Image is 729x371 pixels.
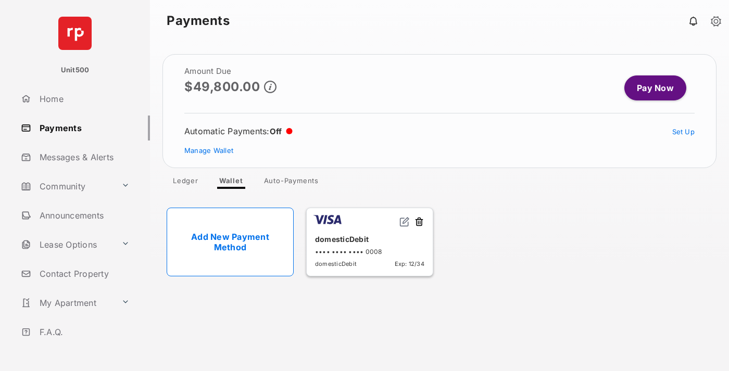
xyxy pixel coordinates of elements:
p: $49,800.00 [184,80,260,94]
strong: Payments [167,15,230,27]
div: domesticDebit [315,231,424,248]
a: F.A.Q. [17,319,150,344]
a: Ledger [165,176,207,189]
span: domesticDebit [315,260,357,267]
a: Payments [17,116,150,140]
a: Announcements [17,203,150,228]
a: Messages & Alerts [17,145,150,170]
a: My Apartment [17,290,117,315]
span: Off [270,126,282,136]
a: Auto-Payments [256,176,327,189]
span: Exp: 12/34 [395,260,424,267]
h2: Amount Due [184,67,276,75]
a: Lease Options [17,232,117,257]
img: svg+xml;base64,PHN2ZyB4bWxucz0iaHR0cDovL3d3dy53My5vcmcvMjAwMC9zdmciIHdpZHRoPSI2NCIgaGVpZ2h0PSI2NC... [58,17,92,50]
a: Community [17,174,117,199]
a: Wallet [211,176,252,189]
a: Home [17,86,150,111]
p: Unit500 [61,65,90,75]
a: Manage Wallet [184,146,233,155]
div: •••• •••• •••• 0008 [315,248,424,255]
a: Add New Payment Method [167,208,294,276]
img: svg+xml;base64,PHN2ZyB2aWV3Qm94PSIwIDAgMjQgMjQiIHdpZHRoPSIxNiIgaGVpZ2h0PSIxNiIgZmlsbD0ibm9uZSIgeG... [399,216,410,227]
a: Set Up [672,127,695,136]
a: Contact Property [17,261,150,286]
div: Automatic Payments : [184,126,293,136]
